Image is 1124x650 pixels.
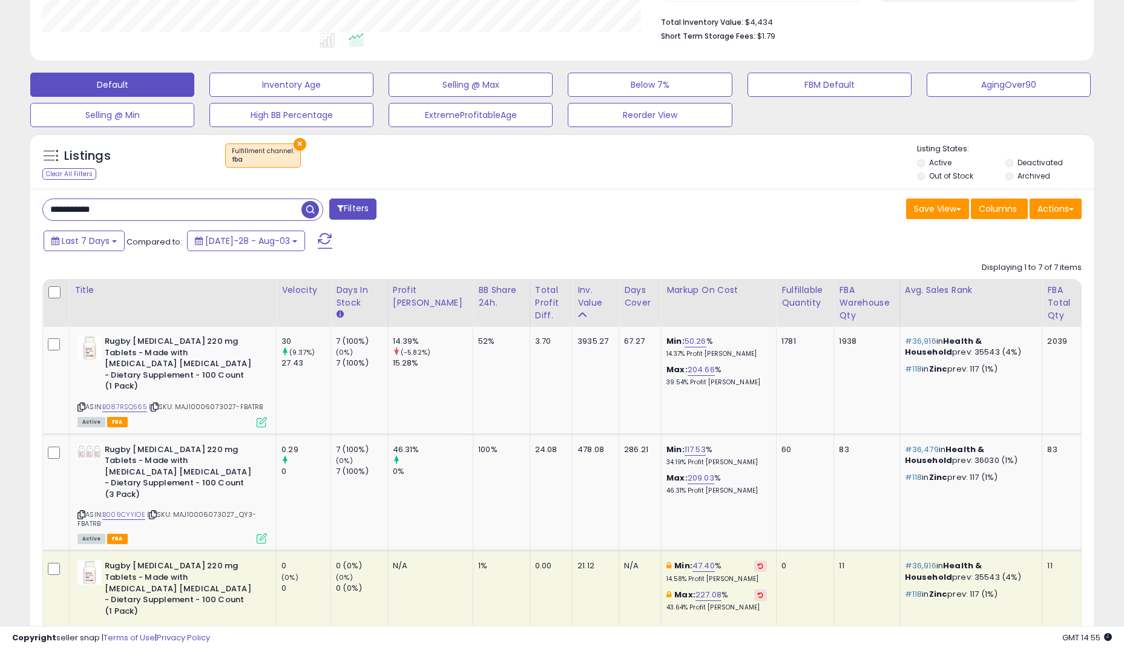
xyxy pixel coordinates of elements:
[568,73,732,97] button: Below 7%
[281,444,330,455] div: 0.29
[389,73,553,97] button: Selling @ Max
[674,560,692,571] b: Min:
[1047,560,1072,571] div: 11
[666,364,688,375] b: Max:
[105,444,252,504] b: Rugby [MEDICAL_DATA] 220 mg Tablets - Made with [MEDICAL_DATA] [MEDICAL_DATA] - Dietary Supplemen...
[12,632,56,643] strong: Copyright
[44,231,125,251] button: Last 7 Days
[929,171,973,181] label: Out of Stock
[688,472,714,484] a: 209.03
[289,347,315,357] small: (9.37%)
[281,358,330,369] div: 27.43
[688,364,715,376] a: 204.66
[30,103,194,127] button: Selling @ Min
[905,284,1037,297] div: Avg. Sales Rank
[127,236,182,248] span: Compared to:
[77,444,267,543] div: ASIN:
[905,444,1033,466] p: in prev: 36030 (1%)
[336,309,343,320] small: Days In Stock.
[535,444,563,455] div: 24.08
[30,73,194,97] button: Default
[781,444,824,455] div: 60
[535,336,563,347] div: 3.70
[839,336,890,347] div: 1938
[232,146,294,165] span: Fulfillment channel :
[624,444,652,455] div: 286.21
[624,336,652,347] div: 67.27
[401,347,430,357] small: (-5.82%)
[1047,336,1072,347] div: 2039
[692,560,715,572] a: 47.40
[917,143,1094,155] p: Listing States:
[748,73,912,97] button: FBM Default
[666,603,767,612] p: 43.64% Profit [PERSON_NAME]
[105,560,252,620] b: Rugby [MEDICAL_DATA] 220 mg Tablets - Made with [MEDICAL_DATA] [MEDICAL_DATA] - Dietary Supplemen...
[781,284,829,309] div: Fulfillable Quantity
[666,560,767,583] div: %
[971,199,1028,219] button: Columns
[478,284,525,309] div: BB Share 24h.
[336,573,353,582] small: (0%)
[281,583,330,594] div: 0
[577,444,610,455] div: 478.08
[839,444,890,455] div: 83
[685,444,706,456] a: 117.53
[393,444,473,455] div: 46.31%
[393,466,473,477] div: 0%
[685,335,706,347] a: 50.26
[666,444,685,455] b: Min:
[905,335,982,358] span: Health & Household
[232,156,294,164] div: fba
[905,472,1033,483] p: in prev: 117 (1%)
[77,417,105,427] span: All listings currently available for purchase on Amazon
[478,336,521,347] div: 52%
[74,284,271,297] div: Title
[666,336,767,358] div: %
[839,284,894,322] div: FBA Warehouse Qty
[107,534,128,544] span: FBA
[393,284,468,309] div: Profit [PERSON_NAME]
[624,560,652,571] div: N/A
[905,364,1033,375] p: in prev: 117 (1%)
[666,473,767,495] div: %
[336,284,383,309] div: Days In Stock
[149,402,263,412] span: | SKU: MAJ10006073027-FBATRB
[157,632,210,643] a: Privacy Policy
[666,458,767,467] p: 34.19% Profit [PERSON_NAME]
[281,284,326,297] div: Velocity
[478,444,521,455] div: 100%
[281,336,330,347] div: 30
[1017,157,1063,168] label: Deactivated
[666,575,767,583] p: 14.58% Profit [PERSON_NAME]
[1047,444,1072,455] div: 83
[929,363,948,375] span: Zinc
[107,417,128,427] span: FBA
[281,573,298,582] small: (0%)
[624,284,656,309] div: Days Cover
[1017,171,1050,181] label: Archived
[393,336,473,347] div: 14.39%
[478,560,521,571] div: 1%
[389,103,553,127] button: ExtremeProfitableAge
[666,487,767,495] p: 46.31% Profit [PERSON_NAME]
[929,157,951,168] label: Active
[336,347,353,357] small: (0%)
[577,284,614,309] div: Inv. value
[577,336,610,347] div: 3935.27
[666,589,767,612] div: %
[336,466,387,477] div: 7 (100%)
[209,103,373,127] button: High BB Percentage
[104,632,155,643] a: Terms of Use
[77,336,267,425] div: ASIN:
[674,589,695,600] b: Max:
[77,444,102,459] img: 31RoPOp0kzL._SL40_.jpg
[535,560,563,571] div: 0.00
[905,560,1033,582] p: in prev: 35543 (4%)
[905,560,936,571] span: #36,916
[205,235,290,247] span: [DATE]-28 - Aug-03
[666,444,767,467] div: %
[77,510,256,528] span: | SKU: MAJ10006073027_QY3-FBATRB
[905,471,922,483] span: #118
[294,138,306,151] button: ×
[64,148,111,165] h5: Listings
